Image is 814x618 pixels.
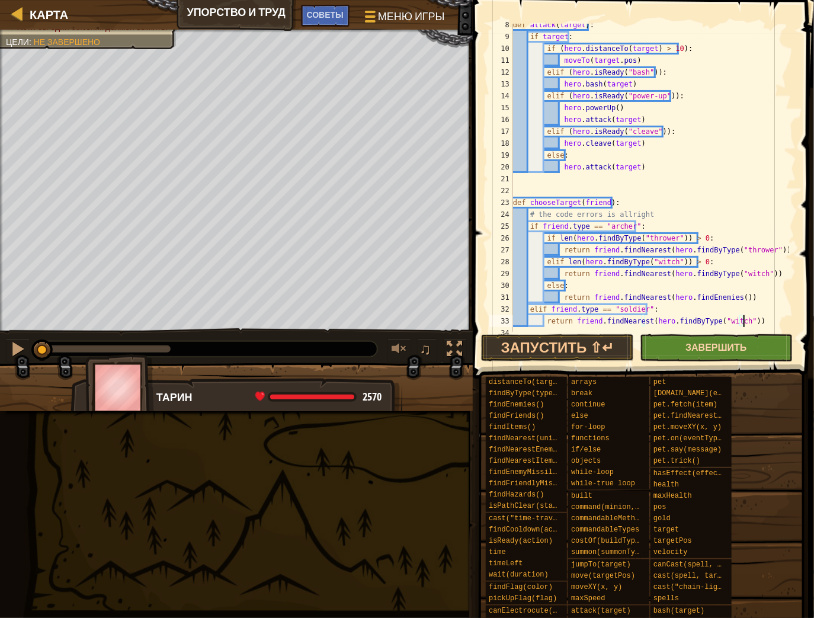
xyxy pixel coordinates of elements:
span: commandableTypes [571,526,639,534]
span: costOf(buildType) [571,537,643,545]
div: 10 [489,43,513,55]
button: Переключить полноэкранный режим [443,338,467,363]
span: canElectrocute(target) [489,607,582,615]
span: arrays [571,378,597,386]
span: findFriends() [489,412,544,420]
span: 2570 [363,389,382,404]
span: findFlag(color) [489,583,553,591]
span: summon(summonType) [571,548,648,556]
div: 29 [489,268,513,280]
div: 9 [489,31,513,43]
div: 28 [489,256,513,268]
span: targetPos [653,537,692,545]
span: objects [571,457,601,465]
button: ♫ [417,338,437,363]
button: Регулировать громкость [387,338,411,363]
span: findNearestItem() [489,457,561,465]
span: findItems() [489,423,536,431]
span: Не завершено [34,37,100,47]
a: Карта [24,7,68,23]
div: 16 [489,114,513,126]
span: findNearest(units) [489,434,566,443]
span: Цели [6,37,29,47]
img: thang_avatar_frame.png [85,354,154,420]
span: for-loop [571,423,605,431]
span: while-true loop [571,479,635,488]
div: 19 [489,149,513,161]
div: 30 [489,280,513,292]
span: time [489,548,506,556]
div: 12 [489,66,513,78]
span: [DOMAIN_NAME](enemy) [653,389,739,398]
span: pos [653,503,666,511]
span: while-loop [571,468,614,476]
span: findByType(type, units) [489,389,587,398]
div: 15 [489,102,513,114]
span: pet.trick() [653,457,700,465]
span: else [571,412,588,420]
span: findCooldown(action) [489,526,574,534]
div: 13 [489,78,513,90]
span: target [653,526,679,534]
div: 23 [489,197,513,209]
span: : [29,37,34,47]
span: if/else [571,446,601,454]
span: findFriendlyMissiles() [489,479,582,488]
span: functions [571,434,610,443]
span: command(minion, method, arg1, arg2) [571,503,720,511]
span: break [571,389,592,398]
span: pet.say(message) [653,446,722,454]
span: Карта [30,7,68,23]
div: 27 [489,244,513,256]
span: Меню игры [378,9,445,24]
button: Меню игры [355,5,452,33]
div: 25 [489,220,513,232]
span: findEnemyMissiles() [489,468,570,476]
div: 31 [489,292,513,303]
span: spells [653,594,679,603]
span: hasEffect(effect) [653,469,726,478]
span: canCast(spell, target) [653,561,747,569]
div: 18 [489,137,513,149]
span: maxSpeed [571,594,605,603]
span: pet.moveXY(x, y) [653,423,722,431]
span: attack(target) [571,607,631,615]
span: isPathClear(start, end) [489,502,587,510]
span: distanceTo(target) [489,378,566,386]
span: pickUpFlag(flag) [489,594,557,603]
div: 20 [489,161,513,173]
span: velocity [653,548,688,556]
span: built [571,492,592,500]
span: Завершить [685,341,746,354]
span: commandableMethods [571,514,648,523]
div: 21 [489,173,513,185]
span: findNearestEnemy() [489,446,566,454]
div: Тарин [156,390,390,405]
div: 17 [489,126,513,137]
div: 34 [489,327,513,339]
span: timeLeft [489,559,523,568]
span: Советы [307,9,344,20]
span: wait(duration) [489,571,549,579]
span: Hi. Need any help? [7,8,85,18]
span: findHazards() [489,491,544,499]
span: isReady(action) [489,537,553,545]
span: move(targetPos) [571,572,635,580]
span: moveXY(x, y) [571,583,622,591]
span: health [653,481,679,489]
div: 11 [489,55,513,66]
div: 26 [489,232,513,244]
span: jumpTo(target) [571,561,631,569]
div: 32 [489,303,513,315]
button: Ctrl + P: Pause [6,338,30,363]
button: Завершить [640,334,793,361]
span: pet [653,378,666,386]
div: 24 [489,209,513,220]
div: health: 2570 / 2570 [255,392,382,402]
div: 33 [489,315,513,327]
div: 14 [489,90,513,102]
span: pet.on(eventType, handler) [653,434,764,443]
div: 22 [489,185,513,197]
span: findEnemies() [489,401,544,409]
span: pet.fetch(item) [653,401,717,409]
